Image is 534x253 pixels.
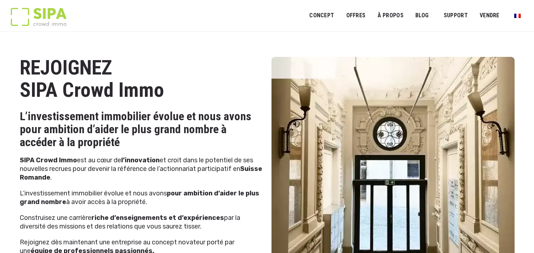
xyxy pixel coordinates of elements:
p: L’investissement immobilier évolue et nous avons à avoir accès à la propriété. [20,189,263,213]
img: Français [514,14,521,18]
a: VENDRE [475,8,504,24]
strong: SIPA Crowd Immo [20,156,77,164]
a: À PROPOS [373,8,408,24]
img: Logo [11,8,67,26]
p: est au cœur de et croit dans le potentiel de ses nouvelles recrues pour devenir la référence de l... [20,156,263,189]
h3: L’investissement immobilier évolue et nous avons pour ambition d’aider le plus grand nombre à acc... [20,110,263,149]
a: Concept [305,8,339,24]
h1: REJOIGNEZ SIPA Crowd Immo [20,57,263,101]
nav: Menu principal [309,6,523,24]
strong: Suisse Romande [20,165,262,181]
a: Passer à [510,9,525,22]
strong: riche d’enseignements et d’expériences [91,214,224,222]
a: Blog [411,8,434,24]
p: Construisez une carrière par la diversité des missions et des relations que vous saurez tisser. [20,213,263,238]
strong: l’innovation [121,156,160,164]
a: SUPPORT [439,8,473,24]
strong: pour ambition d’aider le plus grand nombre [20,189,259,206]
a: OFFRES [341,8,370,24]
